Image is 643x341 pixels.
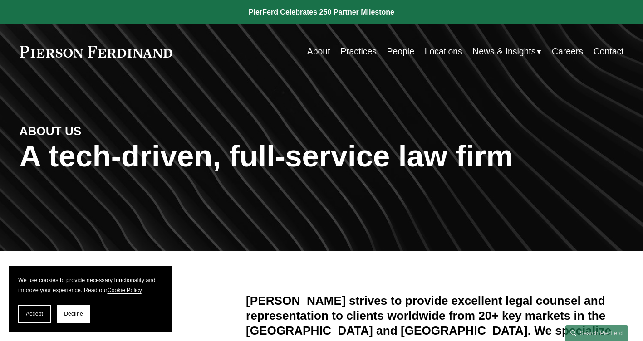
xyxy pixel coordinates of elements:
a: Cookie Policy [107,287,141,293]
span: Decline [64,311,83,317]
a: folder dropdown [472,43,541,60]
a: About [307,43,330,60]
a: Careers [552,43,583,60]
button: Decline [57,305,90,323]
h1: A tech-driven, full-service law firm [20,139,624,174]
button: Accept [18,305,51,323]
strong: ABOUT US [20,124,82,138]
span: News & Insights [472,44,535,59]
p: We use cookies to provide necessary functionality and improve your experience. Read our . [18,275,163,296]
a: Contact [594,43,624,60]
span: Accept [26,311,43,317]
a: Practices [340,43,377,60]
a: Search this site [565,325,628,341]
a: Locations [425,43,462,60]
section: Cookie banner [9,266,172,332]
a: People [387,43,414,60]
